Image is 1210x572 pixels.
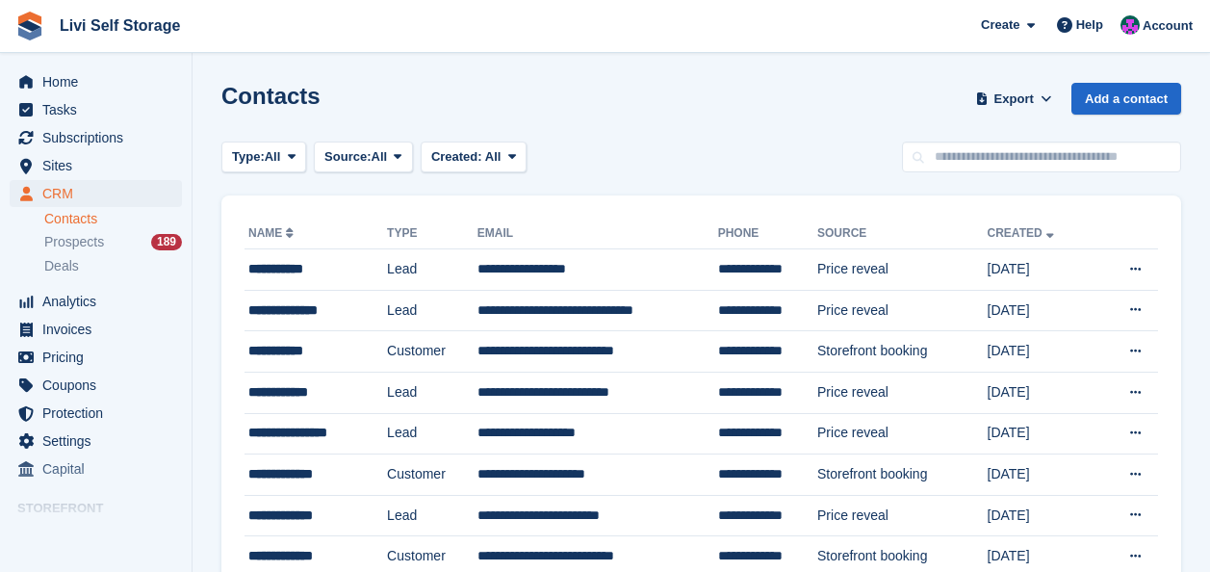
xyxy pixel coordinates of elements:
td: Price reveal [817,372,988,413]
span: Online Store [42,523,158,550]
th: Email [477,219,718,249]
a: menu [10,96,182,123]
a: Prospects 189 [44,232,182,252]
td: Customer [387,455,477,496]
td: [DATE] [988,495,1096,536]
td: [DATE] [988,413,1096,455]
a: menu [10,523,182,550]
button: Created: All [421,142,527,173]
img: stora-icon-8386f47178a22dfd0bd8f6a31ec36ba5ce8667c1dd55bd0f319d3a0aa187defe.svg [15,12,44,40]
td: Lead [387,290,477,331]
a: Preview store [159,525,182,548]
a: menu [10,344,182,371]
td: [DATE] [988,372,1096,413]
a: menu [10,124,182,151]
span: All [372,147,388,167]
button: Source: All [314,142,413,173]
a: menu [10,372,182,399]
th: Phone [718,219,817,249]
a: menu [10,288,182,315]
span: Sites [42,152,158,179]
td: Storefront booking [817,455,988,496]
img: Graham Cameron [1120,15,1140,35]
span: Storefront [17,499,192,518]
td: Lead [387,413,477,455]
td: [DATE] [988,331,1096,373]
a: menu [10,400,182,427]
th: Type [387,219,477,249]
span: Pricing [42,344,158,371]
a: menu [10,316,182,343]
td: Lead [387,249,477,291]
span: Type: [232,147,265,167]
span: Capital [42,455,158,482]
td: Lead [387,372,477,413]
td: Price reveal [817,249,988,291]
span: Source: [324,147,371,167]
td: Price reveal [817,290,988,331]
span: Account [1143,16,1193,36]
a: Deals [44,256,182,276]
span: Create [981,15,1019,35]
span: All [265,147,281,167]
td: Price reveal [817,413,988,455]
a: menu [10,455,182,482]
span: Subscriptions [42,124,158,151]
span: Prospects [44,233,104,251]
span: Tasks [42,96,158,123]
span: Protection [42,400,158,427]
th: Source [817,219,988,249]
span: Coupons [42,372,158,399]
button: Type: All [221,142,306,173]
span: Created: [431,149,482,164]
a: menu [10,68,182,95]
div: 189 [151,234,182,250]
a: Contacts [44,210,182,228]
h1: Contacts [221,83,321,109]
a: menu [10,152,182,179]
a: Livi Self Storage [52,10,188,41]
a: menu [10,428,182,455]
td: Storefront booking [817,331,988,373]
span: All [485,149,502,164]
button: Export [971,83,1056,115]
span: Analytics [42,288,158,315]
a: Name [248,226,297,240]
span: Export [994,90,1034,109]
span: CRM [42,180,158,207]
span: Help [1076,15,1103,35]
span: Settings [42,428,158,455]
span: Home [42,68,158,95]
td: Lead [387,495,477,536]
td: [DATE] [988,249,1096,291]
td: [DATE] [988,455,1096,496]
a: Add a contact [1071,83,1181,115]
td: [DATE] [988,290,1096,331]
a: menu [10,180,182,207]
td: Price reveal [817,495,988,536]
span: Invoices [42,316,158,343]
td: Customer [387,331,477,373]
span: Deals [44,257,79,275]
a: Created [988,226,1058,240]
